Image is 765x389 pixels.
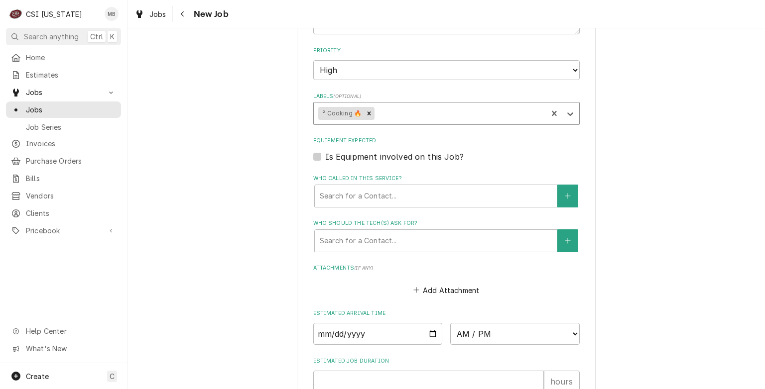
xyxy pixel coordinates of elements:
div: Who should the tech(s) ask for? [313,219,580,252]
span: Bills [26,173,116,184]
button: Add Attachment [411,283,481,297]
a: Go to Pricebook [6,222,121,239]
span: Pricebook [26,225,101,236]
div: Labels [313,93,580,125]
label: Who called in this service? [313,175,580,183]
span: ( if any ) [354,265,373,271]
a: Job Series [6,119,121,135]
button: Navigate back [175,6,191,22]
span: Job Series [26,122,116,132]
label: Labels [313,93,580,100]
div: Who called in this service? [313,175,580,207]
a: Invoices [6,135,121,152]
span: Help Center [26,326,115,336]
span: ( optional ) [333,94,361,99]
div: CSI [US_STATE] [26,9,82,19]
a: Go to Help Center [6,323,121,339]
button: Create New Contact [557,185,578,207]
span: Clients [26,208,116,218]
span: New Job [191,7,229,21]
div: Equipment Expected [313,137,580,162]
a: Go to Jobs [6,84,121,100]
input: Date [313,323,443,345]
div: C [9,7,23,21]
span: Search anything [24,31,79,42]
a: Purchase Orders [6,153,121,169]
label: Estimated Arrival Time [313,309,580,317]
button: Create New Contact [557,229,578,252]
a: Jobs [6,101,121,118]
div: Attachments [313,264,580,297]
label: Is Equipment involved on this Job? [325,151,464,163]
a: Go to What's New [6,340,121,357]
div: ² Cooking 🔥 [318,107,364,120]
span: Jobs [26,87,101,97]
div: Remove ² Cooking 🔥 [364,107,375,120]
a: Home [6,49,121,66]
label: Who should the tech(s) ask for? [313,219,580,227]
span: Vendors [26,191,116,201]
div: Estimated Arrival Time [313,309,580,345]
svg: Create New Contact [565,237,571,244]
span: Create [26,372,49,381]
span: Invoices [26,138,116,149]
span: Home [26,52,116,63]
a: Bills [6,170,121,187]
div: Matt Brewington's Avatar [105,7,119,21]
select: Time Select [450,323,580,345]
a: Clients [6,205,121,221]
a: Estimates [6,67,121,83]
span: C [110,371,115,382]
span: Estimates [26,70,116,80]
span: What's New [26,343,115,354]
span: Purchase Orders [26,156,116,166]
span: Jobs [26,104,116,115]
label: Estimated Job Duration [313,357,580,365]
label: Equipment Expected [313,137,580,145]
a: Vendors [6,188,121,204]
span: Ctrl [90,31,103,42]
label: Attachments [313,264,580,272]
svg: Create New Contact [565,193,571,199]
span: K [110,31,115,42]
span: Jobs [149,9,166,19]
div: CSI Kentucky's Avatar [9,7,23,21]
div: Priority [313,47,580,80]
label: Priority [313,47,580,55]
a: Jobs [130,6,170,22]
div: MB [105,7,119,21]
button: Search anythingCtrlK [6,28,121,45]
